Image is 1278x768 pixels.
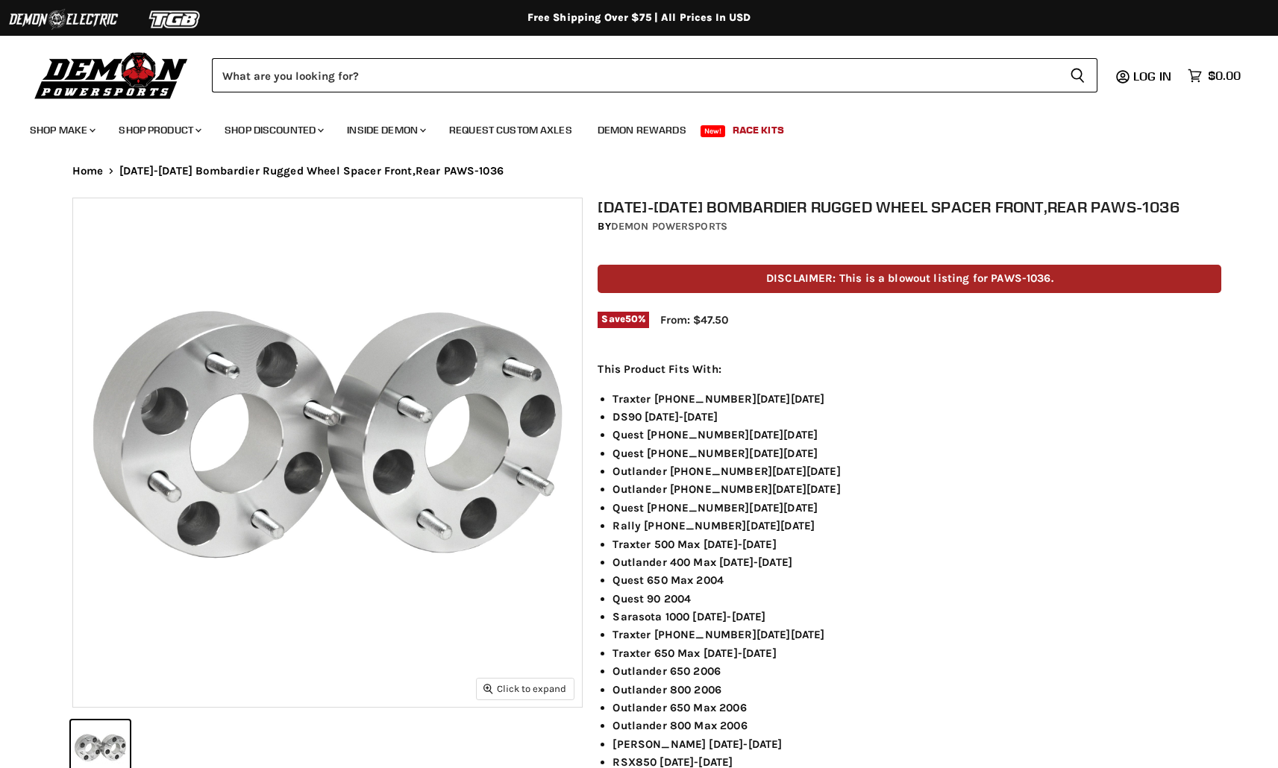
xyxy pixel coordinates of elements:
li: [PERSON_NAME] [DATE]-[DATE] [613,735,1221,753]
li: Outlander 650 2006 [613,662,1221,680]
img: Demon Electric Logo 2 [7,5,119,34]
div: by [598,218,1221,235]
button: Click to expand [477,679,574,699]
span: 50 [625,313,638,324]
a: Race Kits [721,115,795,145]
li: Quest 650 Max 2004 [613,571,1221,589]
a: Inside Demon [336,115,435,145]
img: Demon Powersports [30,48,193,101]
li: Traxter 650 Max [DATE]-[DATE] [613,644,1221,662]
img: TGB Logo 2 [119,5,231,34]
li: Traxter [PHONE_NUMBER][DATE][DATE] [613,390,1221,408]
a: Shop Product [107,115,210,145]
p: DISCLAIMER: This is a blowout listing for PAWS-1036. [598,265,1221,292]
li: DS90 [DATE]-[DATE] [613,408,1221,426]
nav: Breadcrumbs [43,165,1236,177]
li: Quest [PHONE_NUMBER][DATE][DATE] [613,426,1221,444]
ul: Main menu [19,109,1237,145]
li: Outlander [PHONE_NUMBER][DATE][DATE] [613,480,1221,498]
span: $0.00 [1208,69,1241,83]
a: Shop Make [19,115,104,145]
h1: [DATE]-[DATE] Bombardier Rugged Wheel Spacer Front,Rear PAWS-1036 [598,198,1221,216]
a: Shop Discounted [213,115,333,145]
li: Outlander 650 Max 2006 [613,699,1221,717]
span: [DATE]-[DATE] Bombardier Rugged Wheel Spacer Front,Rear PAWS-1036 [119,165,504,177]
li: Quest [PHONE_NUMBER][DATE][DATE] [613,499,1221,517]
li: Traxter 500 Max [DATE]-[DATE] [613,535,1221,553]
li: Rally [PHONE_NUMBER][DATE][DATE] [613,517,1221,535]
a: Demon Rewards [586,115,698,145]
li: Traxter [PHONE_NUMBER][DATE][DATE] [613,626,1221,643]
span: Save % [598,312,649,328]
span: Log in [1133,69,1171,84]
a: Demon Powersports [611,220,727,233]
div: Free Shipping Over $75 | All Prices In USD [43,11,1236,25]
img: 1999-2016 Bombardier Rugged Wheel Spacer Front,Rear PAWS-1036 [73,198,582,707]
li: Outlander 800 Max 2006 [613,717,1221,734]
span: Click to expand [483,683,566,694]
li: Quest [PHONE_NUMBER][DATE][DATE] [613,444,1221,462]
input: Search [212,58,1058,92]
a: Request Custom Axles [438,115,583,145]
li: Outlander [PHONE_NUMBER][DATE][DATE] [613,462,1221,480]
span: From: $47.50 [660,313,728,327]
form: Product [212,58,1097,92]
p: This Product Fits With: [598,360,1221,378]
span: New! [701,125,726,137]
li: Outlander 800 2006 [613,681,1221,699]
a: Log in [1127,69,1180,83]
button: Search [1058,58,1097,92]
li: Outlander 400 Max [DATE]-[DATE] [613,553,1221,571]
li: Sarasota 1000 [DATE]-[DATE] [613,608,1221,626]
li: Quest 90 2004 [613,590,1221,608]
a: $0.00 [1180,65,1248,86]
a: Home [72,165,104,177]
